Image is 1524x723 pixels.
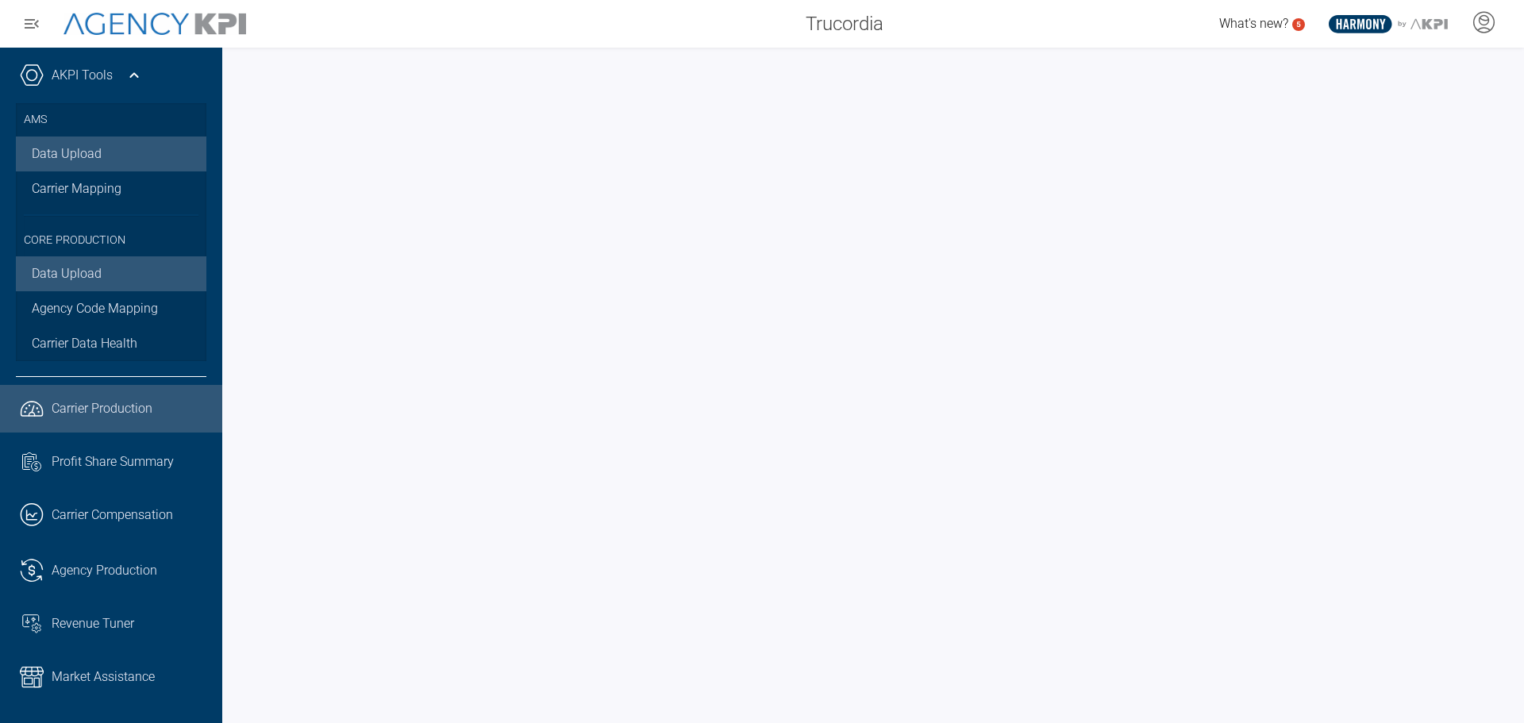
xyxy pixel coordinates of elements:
[24,214,198,257] h3: Core Production
[1219,16,1288,31] span: What's new?
[24,103,198,137] h3: AMS
[16,137,206,171] a: Data Upload
[52,667,155,686] span: Market Assistance
[63,13,246,36] img: AgencyKPI
[52,614,134,633] span: Revenue Tuner
[16,291,206,326] a: Agency Code Mapping
[52,506,173,525] span: Carrier Compensation
[806,10,883,38] span: Trucordia
[52,399,152,418] span: Carrier Production
[16,256,206,291] a: Data Upload
[1296,20,1301,29] text: 5
[52,561,157,580] span: Agency Production
[16,326,206,361] a: Carrier Data Health
[32,334,137,353] span: Carrier Data Health
[52,452,174,471] span: Profit Share Summary
[16,171,206,206] a: Carrier Mapping
[52,66,113,85] a: AKPI Tools
[1292,18,1305,31] a: 5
